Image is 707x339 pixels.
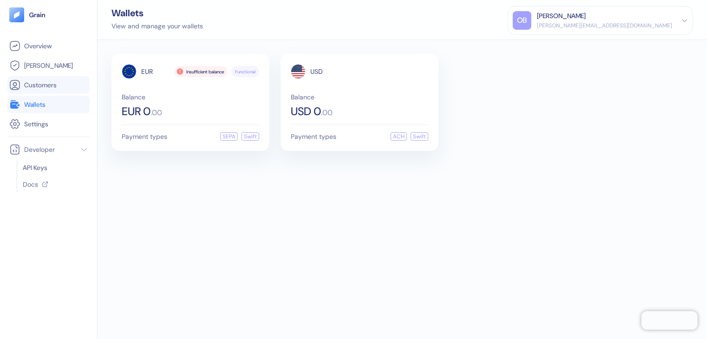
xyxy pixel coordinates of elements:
div: Swift [411,132,428,141]
a: Customers [9,79,88,91]
img: logo [29,12,46,18]
div: View and manage your wallets [111,21,203,31]
iframe: Chatra live chat [642,311,698,330]
a: Overview [9,40,88,52]
div: OB [513,11,531,30]
span: [PERSON_NAME] [24,61,73,70]
div: Insufficient balance [174,66,228,77]
a: [PERSON_NAME] [9,60,88,71]
span: . 00 [321,109,333,117]
span: Overview [24,41,52,51]
span: USD 0 [291,106,321,117]
span: Payment types [291,133,336,140]
span: Balance [122,94,259,100]
span: Wallets [24,100,46,109]
span: EUR 0 [122,106,151,117]
span: EUR [141,68,153,75]
span: Settings [24,119,48,129]
span: Balance [291,94,428,100]
img: logo-tablet-V2.svg [9,7,24,22]
span: . 00 [151,109,162,117]
a: Docs [23,180,82,189]
div: [PERSON_NAME][EMAIL_ADDRESS][DOMAIN_NAME] [537,21,672,30]
span: Docs [23,180,38,189]
span: Payment types [122,133,167,140]
span: Developer [24,145,55,154]
a: Wallets [9,99,88,110]
div: [PERSON_NAME] [537,11,586,21]
div: ACH [391,132,407,141]
span: API Keys [23,163,47,172]
span: USD [310,68,323,75]
a: API Keys [23,163,84,172]
a: Settings [9,118,88,130]
div: SEPA [220,132,238,141]
span: Customers [24,80,57,90]
div: Swift [242,132,259,141]
div: Wallets [111,8,203,18]
span: Functional [235,68,255,75]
